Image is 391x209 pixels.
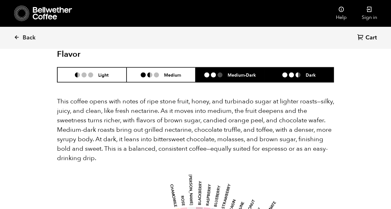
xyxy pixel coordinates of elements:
h6: Light [98,72,109,78]
h2: Flavor [57,49,149,59]
h6: Medium-Dark [228,72,256,78]
p: This coffee opens with notes of ripe stone fruit, honey, and turbinado sugar at lighter roasts—si... [57,97,334,163]
span: Back [23,34,36,42]
span: Cart [365,34,377,42]
h6: Dark [306,72,316,78]
a: Cart [357,34,378,42]
h6: Medium [164,72,181,78]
